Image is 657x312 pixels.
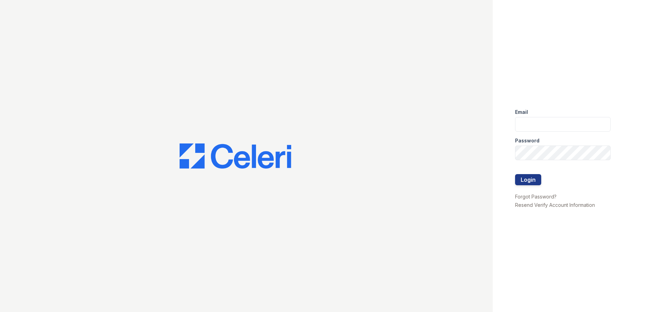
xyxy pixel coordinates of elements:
[515,109,528,116] label: Email
[515,137,539,144] label: Password
[515,202,595,208] a: Resend Verify Account Information
[180,143,291,169] img: CE_Logo_Blue-a8612792a0a2168367f1c8372b55b34899dd931a85d93a1a3d3e32e68fde9ad4.png
[515,194,557,200] a: Forgot Password?
[515,174,541,185] button: Login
